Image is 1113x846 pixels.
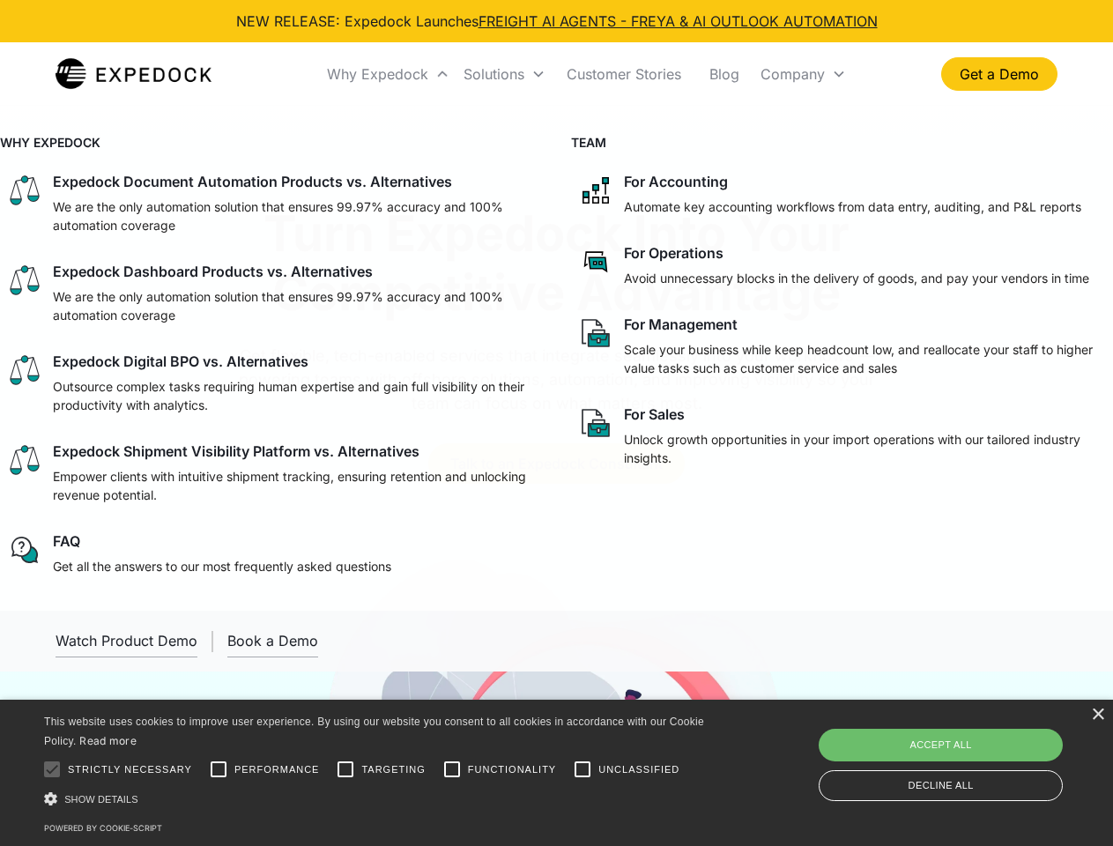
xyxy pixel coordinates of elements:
div: Solutions [456,44,553,104]
span: This website uses cookies to improve user experience. By using our website you consent to all coo... [44,716,704,748]
img: network like icon [578,173,613,208]
p: Empower clients with intuitive shipment tracking, ensuring retention and unlocking revenue potent... [53,467,536,504]
img: rectangular chat bubble icon [578,244,613,279]
img: regular chat bubble icon [7,532,42,568]
img: scale icon [7,442,42,478]
div: Watch Product Demo [56,632,197,649]
a: Get a Demo [941,57,1057,91]
p: Unlock growth opportunities in your import operations with our tailored industry insights. [624,430,1107,467]
a: FREIGHT AI AGENTS - FREYA & AI OUTLOOK AUTOMATION [479,12,878,30]
img: scale icon [7,352,42,388]
img: paper and bag icon [578,405,613,441]
div: For Accounting [624,173,728,190]
span: Targeting [361,762,425,777]
a: Blog [695,44,753,104]
div: Expedock Dashboard Products vs. Alternatives [53,263,373,280]
div: Expedock Digital BPO vs. Alternatives [53,352,308,370]
span: Strictly necessary [68,762,192,777]
p: Scale your business while keep headcount low, and reallocate your staff to higher value tasks suc... [624,340,1107,377]
p: Outsource complex tasks requiring human expertise and gain full visibility on their productivity ... [53,377,536,414]
div: Expedock Document Automation Products vs. Alternatives [53,173,452,190]
div: For Operations [624,244,723,262]
div: Company [753,44,853,104]
div: Expedock Shipment Visibility Platform vs. Alternatives [53,442,419,460]
p: Get all the answers to our most frequently asked questions [53,557,391,575]
div: Why Expedock [327,65,428,83]
div: Solutions [464,65,524,83]
span: Performance [234,762,320,777]
div: For Management [624,315,738,333]
a: Book a Demo [227,625,318,657]
div: Company [761,65,825,83]
img: Expedock Logo [56,56,211,92]
p: Automate key accounting workflows from data entry, auditing, and P&L reports [624,197,1081,216]
div: Why Expedock [320,44,456,104]
a: home [56,56,211,92]
span: Functionality [468,762,556,777]
p: We are the only automation solution that ensures 99.97% accuracy and 100% automation coverage [53,197,536,234]
p: Avoid unnecessary blocks in the delivery of goods, and pay your vendors in time [624,269,1089,287]
a: Powered by cookie-script [44,823,162,833]
div: FAQ [53,532,80,550]
a: open lightbox [56,625,197,657]
img: paper and bag icon [578,315,613,351]
a: Read more [79,734,137,747]
div: NEW RELEASE: Expedock Launches [236,11,878,32]
iframe: Chat Widget [820,656,1113,846]
span: Unclassified [598,762,679,777]
div: Book a Demo [227,632,318,649]
a: Customer Stories [553,44,695,104]
p: We are the only automation solution that ensures 99.97% accuracy and 100% automation coverage [53,287,536,324]
img: scale icon [7,263,42,298]
div: Show details [44,790,710,808]
span: Show details [64,794,138,805]
div: For Sales [624,405,685,423]
img: scale icon [7,173,42,208]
